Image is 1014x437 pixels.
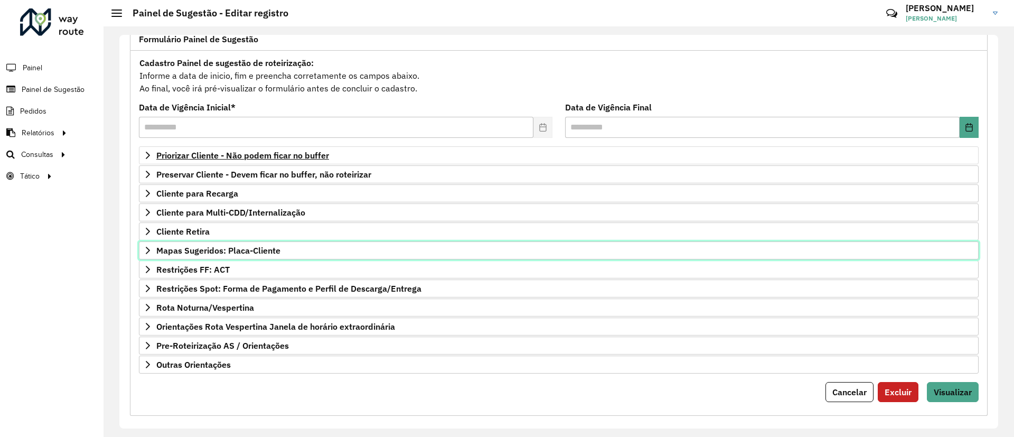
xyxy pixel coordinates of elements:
[906,14,985,23] span: [PERSON_NAME]
[565,101,652,114] label: Data de Vigência Final
[139,146,979,164] a: Priorizar Cliente - Não podem ficar no buffer
[139,280,979,297] a: Restrições Spot: Forma de Pagamento e Perfil de Descarga/Entrega
[156,208,305,217] span: Cliente para Multi-CDD/Internalização
[20,171,40,182] span: Tático
[156,284,421,293] span: Restrições Spot: Forma de Pagamento e Perfil de Descarga/Entrega
[139,318,979,336] a: Orientações Rota Vespertina Janela de horário extraordinária
[156,170,371,179] span: Preservar Cliente - Devem ficar no buffer, não roteirizar
[156,246,280,255] span: Mapas Sugeridos: Placa-Cliente
[156,189,238,198] span: Cliente para Recarga
[139,261,979,278] a: Restrições FF: ACT
[156,227,210,236] span: Cliente Retira
[139,165,979,183] a: Preservar Cliente - Devem ficar no buffer, não roteirizar
[139,299,979,317] a: Rota Noturna/Vespertina
[139,35,258,43] span: Formulário Painel de Sugestão
[934,387,972,397] span: Visualizar
[139,241,979,259] a: Mapas Sugeridos: Placa-Cliente
[156,322,395,331] span: Orientações Rota Vespertina Janela de horário extraordinária
[832,387,867,397] span: Cancelar
[139,184,979,202] a: Cliente para Recarga
[20,106,46,117] span: Pedidos
[960,117,979,138] button: Choose Date
[156,265,230,274] span: Restrições FF: ACT
[880,2,903,25] a: Contato Rápido
[825,382,874,402] button: Cancelar
[139,101,236,114] label: Data de Vigência Inicial
[139,56,979,95] div: Informe a data de inicio, fim e preencha corretamente os campos abaixo. Ao final, você irá pré-vi...
[122,7,288,19] h2: Painel de Sugestão - Editar registro
[21,149,53,160] span: Consultas
[22,127,54,138] span: Relatórios
[156,341,289,350] span: Pre-Roteirização AS / Orientações
[156,360,231,369] span: Outras Orientações
[156,151,329,160] span: Priorizar Cliente - Não podem ficar no buffer
[927,382,979,402] button: Visualizar
[885,387,912,397] span: Excluir
[139,337,979,355] a: Pre-Roteirização AS / Orientações
[139,356,979,374] a: Outras Orientações
[139,203,979,221] a: Cliente para Multi-CDD/Internalização
[156,303,254,312] span: Rota Noturna/Vespertina
[139,222,979,240] a: Cliente Retira
[906,3,985,13] h3: [PERSON_NAME]
[139,58,314,68] strong: Cadastro Painel de sugestão de roteirização:
[22,84,84,95] span: Painel de Sugestão
[878,382,918,402] button: Excluir
[23,62,42,73] span: Painel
